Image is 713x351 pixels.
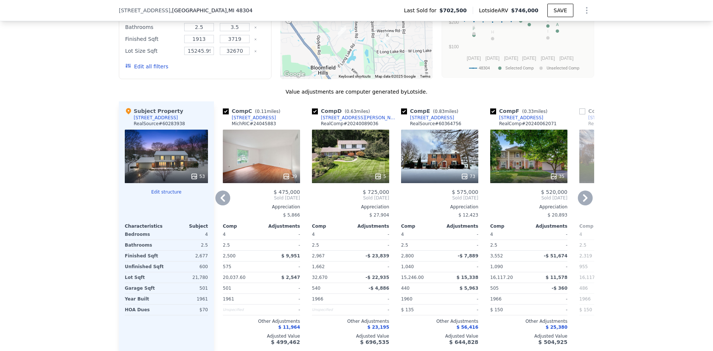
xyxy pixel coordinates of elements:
[505,66,534,71] text: Selected Comp
[401,223,440,229] div: Comp
[282,69,307,79] a: Open this area in Google Maps (opens a new window)
[541,189,567,195] span: $ 520,000
[490,318,567,324] div: Other Adjustments
[278,325,300,330] span: $ 11,964
[473,26,475,31] text: F
[125,229,165,240] div: Bedrooms
[459,212,478,218] span: $ 12,423
[312,333,389,339] div: Adjusted Value
[335,23,349,41] div: 2463 Hunt Club Dr
[458,253,478,259] span: -$ 7,889
[530,229,567,240] div: -
[281,275,300,280] span: $ 2,547
[312,264,325,269] span: 1,662
[524,109,534,114] span: 0.33
[548,212,567,218] span: $ 20,893
[352,294,389,304] div: -
[479,66,490,71] text: 48304
[191,173,205,180] div: 53
[579,333,657,339] div: Adjusted Value
[312,240,349,250] div: 2.5
[125,22,180,32] div: Bathrooms
[550,173,564,180] div: 35
[485,56,499,61] text: [DATE]
[579,286,588,291] span: 486
[312,204,389,210] div: Appreciation
[367,325,389,330] span: $ 23,195
[261,223,300,229] div: Adjustments
[252,109,283,114] span: ( miles)
[401,286,410,291] span: 440
[441,261,478,272] div: -
[223,195,300,201] span: Sold [DATE]
[546,275,567,280] span: $ 11,578
[579,107,640,115] div: Comp G
[491,30,494,34] text: H
[352,240,389,250] div: -
[401,107,461,115] div: Comp E
[168,229,208,240] div: 4
[541,56,555,61] text: [DATE]
[312,253,325,259] span: 2,967
[227,7,253,13] span: , MI 48304
[119,88,594,95] div: Value adjustments are computer generated by Lotside .
[363,189,389,195] span: $ 725,000
[547,17,549,22] text: B
[401,307,414,312] span: $ 135
[435,109,445,114] span: 0.83
[460,286,478,291] span: $ 5,963
[490,115,543,121] a: [STREET_ADDRESS]
[312,318,389,324] div: Other Adjustments
[125,283,165,293] div: Garage Sqft
[223,275,245,280] span: 20,037.60
[125,223,166,229] div: Characteristics
[401,204,478,210] div: Appreciation
[452,189,478,195] span: $ 575,000
[283,212,300,218] span: $ 5,866
[125,63,168,70] button: Edit all filters
[401,195,478,201] span: Sold [DATE]
[166,223,208,229] div: Subject
[410,121,461,127] div: RealSource # 60364756
[504,56,518,61] text: [DATE]
[263,229,300,240] div: -
[401,240,438,250] div: 2.5
[530,305,567,315] div: -
[556,22,559,27] text: A
[312,275,328,280] span: 32,670
[401,264,414,269] span: 1,040
[312,286,320,291] span: 540
[579,264,588,269] span: 955
[579,240,616,250] div: 2.5
[369,212,389,218] span: $ 27,904
[547,4,573,17] button: SAVE
[401,275,424,280] span: 15,246.00
[441,240,478,250] div: -
[168,261,208,272] div: 600
[490,333,567,339] div: Adjusted Value
[168,240,208,250] div: 2.5
[499,115,543,121] div: [STREET_ADDRESS]
[223,333,300,339] div: Adjusted Value
[369,286,389,291] span: -$ 4,886
[441,294,478,304] div: -
[271,339,300,345] span: $ 499,462
[223,305,260,315] div: Unspecified
[579,253,592,259] span: 2,319
[223,107,283,115] div: Comp C
[282,69,307,79] img: Google
[223,264,231,269] span: 575
[352,261,389,272] div: -
[321,115,398,121] div: [STREET_ADDRESS][PERSON_NAME]
[223,223,261,229] div: Comp
[223,232,226,237] span: 4
[490,264,503,269] span: 1,090
[441,305,478,315] div: -
[312,107,373,115] div: Comp D
[281,253,300,259] span: $ 9,951
[125,189,208,195] button: Edit structure
[430,109,461,114] span: ( miles)
[223,318,300,324] div: Other Adjustments
[579,294,616,304] div: 1966
[274,189,300,195] span: $ 475,000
